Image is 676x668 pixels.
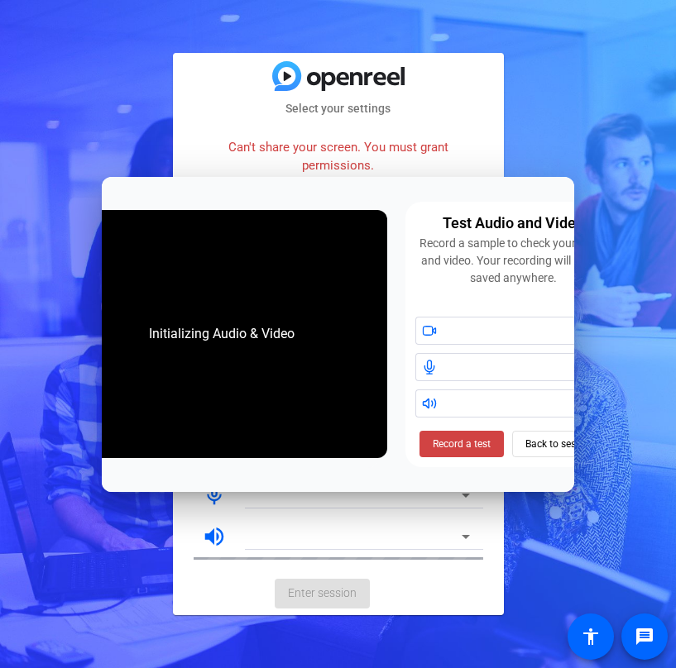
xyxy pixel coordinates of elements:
span: Back to session [525,428,595,460]
mat-icon: accessibility [581,627,601,647]
div: Record a sample to check your audio and video. Your recording will not be saved anywhere. [415,235,611,287]
div: Test Audio and Video [443,212,584,235]
mat-icon: mic_none [202,483,227,508]
span: Record a test [433,437,491,451]
button: Record a test [420,431,504,457]
img: blue-gradient.svg [272,61,405,90]
div: Can't share your screen. You must grant permissions. [194,130,483,184]
mat-icon: volume_up [202,524,227,549]
mat-icon: message [635,627,654,647]
div: Initializing Audio & Video [132,308,311,360]
mat-card-subtitle: Select your settings [173,99,504,117]
button: Back to session [512,431,608,457]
